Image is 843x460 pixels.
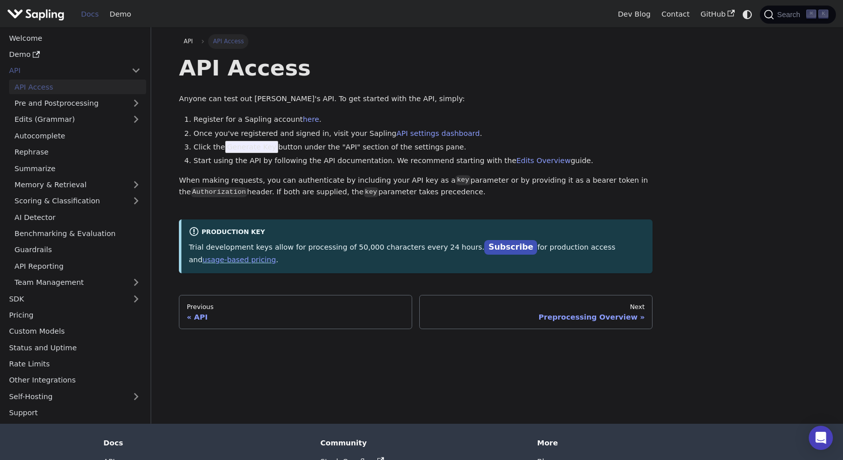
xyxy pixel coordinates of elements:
a: Support [4,406,146,420]
div: Community [320,438,523,447]
a: Summarize [9,161,146,176]
a: Edits Overview [516,157,571,165]
button: Switch between dark and light mode (currently system mode) [740,7,755,22]
a: Edits (Grammar) [9,112,146,127]
div: Next [427,303,645,311]
div: Previous [187,303,405,311]
code: key [364,187,378,197]
li: Start using the API by following the API documentation. We recommend starting with the guide. [193,155,653,167]
a: Sapling.ai [7,7,68,22]
p: When making requests, you can authenticate by including your API key as a parameter or by providi... [179,175,653,199]
kbd: K [818,10,828,19]
a: GitHub [695,7,740,22]
li: Click the button under the "API" section of the settings pane. [193,141,653,154]
a: Autocomplete [9,128,146,143]
a: usage-based pricing [203,256,276,264]
code: key [456,175,470,185]
p: Trial development keys allow for processing of 50,000 characters every 24 hours. for production a... [189,241,645,266]
a: Welcome [4,31,146,45]
a: Pricing [4,308,146,323]
div: Docs [103,438,306,447]
a: Demo [4,47,146,62]
a: Guardrails [9,243,146,257]
h1: API Access [179,54,653,82]
span: Generate Key [225,141,279,153]
div: API [187,313,405,322]
a: Team Management [9,275,146,290]
a: Rephrase [9,145,146,160]
button: Expand sidebar category 'SDK' [126,291,146,306]
a: PreviousAPI [179,295,412,329]
a: here [303,115,319,123]
a: Other Integrations [4,373,146,388]
span: API [184,38,193,45]
kbd: ⌘ [806,10,816,19]
p: Anyone can test out [PERSON_NAME]'s API. To get started with the API, simply: [179,93,653,105]
a: API [179,34,198,48]
a: Custom Models [4,324,146,339]
a: API settings dashboard [397,129,480,137]
div: Production Key [189,226,645,239]
a: Contact [656,7,695,22]
a: Benchmarking & Evaluation [9,226,146,241]
div: Preprocessing Overview [427,313,645,322]
div: More [537,438,740,447]
a: Memory & Retrieval [9,178,146,192]
a: NextPreprocessing Overview [419,295,653,329]
button: Search (Command+K) [760,6,835,24]
a: API Reporting [9,259,146,273]
a: SDK [4,291,126,306]
a: API Access [9,80,146,94]
div: Open Intercom Messenger [809,426,833,450]
a: Status and Uptime [4,340,146,355]
button: Collapse sidebar category 'API' [126,63,146,78]
a: AI Detector [9,210,146,224]
a: Scoring & Classification [9,194,146,208]
li: Register for a Sapling account . [193,114,653,126]
a: Subscribe [484,240,537,255]
span: Search [774,11,806,19]
a: Pre and Postprocessing [9,96,146,111]
a: Demo [104,7,137,22]
a: Self-Hosting [4,389,146,404]
a: API [4,63,126,78]
a: Dev Blog [612,7,656,22]
a: Docs [76,7,104,22]
nav: Breadcrumbs [179,34,653,48]
li: Once you've registered and signed in, visit your Sapling . [193,128,653,140]
img: Sapling.ai [7,7,64,22]
nav: Docs pages [179,295,653,329]
a: Rate Limits [4,357,146,371]
span: API Access [208,34,248,48]
code: Authorization [191,187,247,197]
